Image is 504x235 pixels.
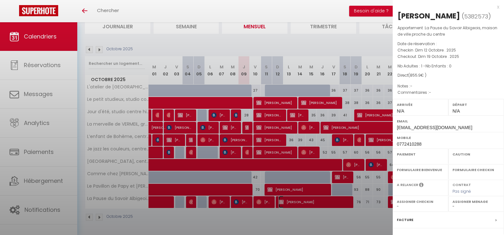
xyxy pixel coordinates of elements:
span: - [410,83,412,89]
p: Checkin : [397,47,499,53]
label: A relancer [397,182,418,188]
div: Direct [397,73,499,79]
div: [PERSON_NAME] [397,11,460,21]
span: ( ) [462,12,491,21]
label: Caution [452,151,500,157]
label: Paiement [397,151,444,157]
label: Contrat [452,182,471,186]
p: Commentaires : [397,89,499,96]
span: N/A [397,108,404,114]
label: Email [397,118,500,124]
label: Mobile [397,135,500,141]
p: Notes : [397,83,499,89]
label: Facture [397,217,413,223]
div: x [393,3,499,11]
span: [EMAIL_ADDRESS][DOMAIN_NAME] [397,125,472,130]
span: 0772410288 [397,142,422,147]
span: La Pause du Savoir Albigeois, maison de ville proche du centre [397,25,497,37]
span: ( € ) [408,73,426,78]
label: Assigner Menage [452,198,500,205]
span: 855.9 [410,73,421,78]
p: Appartement : [397,25,499,38]
span: Nb Adultes : 1 - [397,63,452,69]
span: Nb Enfants : 0 [425,63,452,69]
span: Dim 19 Octobre . 2025 [418,54,459,59]
p: Date de réservation : [397,41,499,47]
span: N/A [452,108,460,114]
i: Sélectionner OUI si vous souhaiter envoyer les séquences de messages post-checkout [419,182,424,189]
span: Dim 12 Octobre . 2025 [415,47,456,53]
label: Formulaire Checkin [452,167,500,173]
label: Assigner Checkin [397,198,444,205]
label: Départ [452,101,500,108]
span: Pas signé [452,189,471,194]
span: 5382573 [464,12,488,20]
p: Checkout : [397,53,499,60]
label: Formulaire Bienvenue [397,167,444,173]
label: Arrivée [397,101,444,108]
span: - [429,90,431,95]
